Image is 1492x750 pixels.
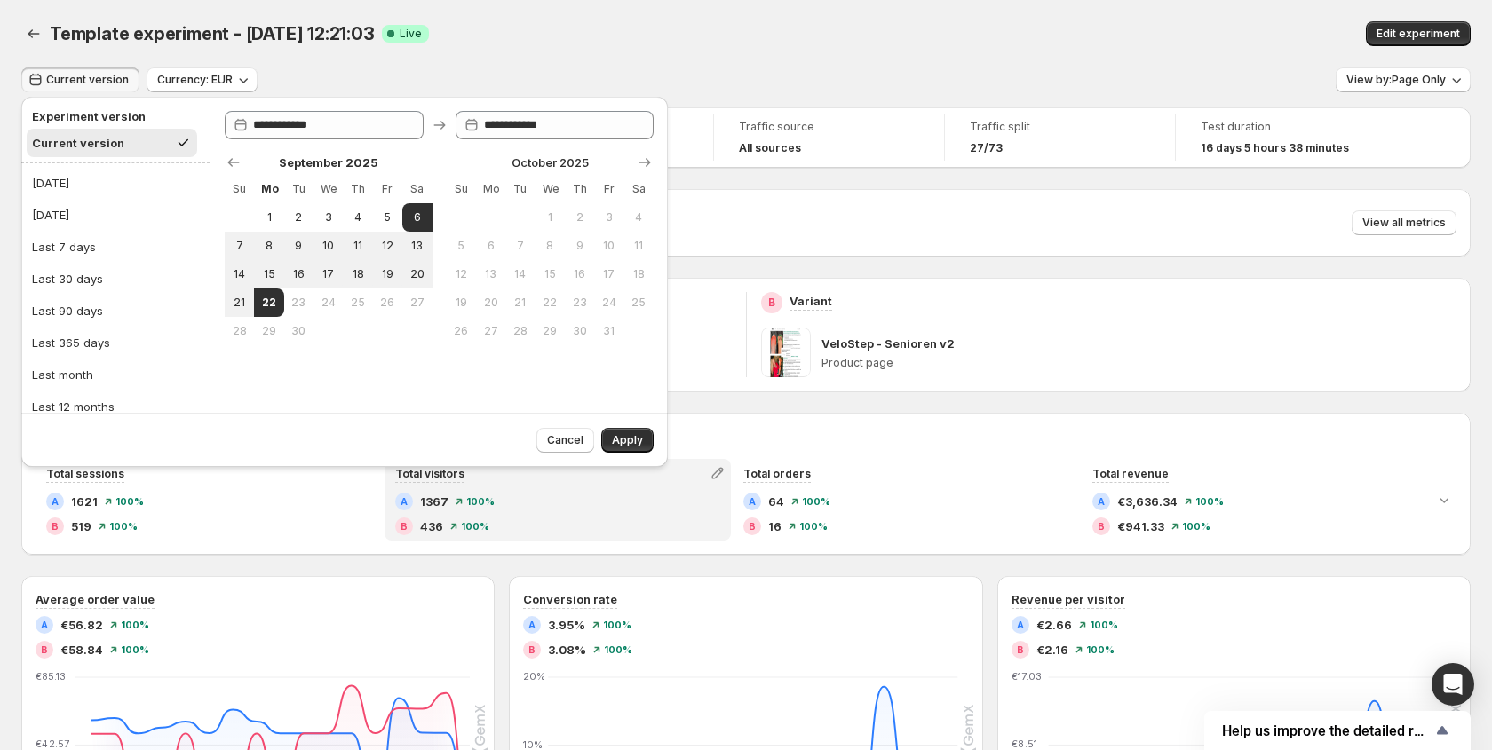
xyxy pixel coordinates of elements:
span: 23 [572,296,587,310]
span: 436 [420,517,443,535]
span: Mo [483,182,498,196]
span: 30 [572,324,587,338]
button: End of range Today Monday September 22 2025 [254,288,283,317]
button: Wednesday September 10 2025 [313,232,343,260]
h2: A [41,620,48,630]
button: Friday October 24 2025 [594,288,623,317]
span: Th [572,182,587,196]
button: Last 12 months [27,392,204,421]
span: Sa [409,182,425,196]
h2: B [52,521,59,532]
button: Monday October 27 2025 [476,317,505,345]
button: Wednesday September 24 2025 [313,288,343,317]
span: 26 [454,324,469,338]
button: Tuesday September 2 2025 [284,203,313,232]
span: 27/73 [970,141,1003,155]
button: Tuesday September 9 2025 [284,232,313,260]
a: Traffic sourceAll sources [739,118,919,157]
h2: B [1098,521,1105,532]
span: We [543,182,558,196]
button: Tuesday October 14 2025 [505,260,535,288]
h2: Experiment version [32,107,192,125]
span: 12 [380,239,395,253]
span: 20 [409,267,425,281]
button: Current version [21,67,139,92]
span: 1 [261,210,276,225]
span: 22 [543,296,558,310]
span: 100 % [121,620,149,630]
span: 15 [261,267,276,281]
button: Wednesday October 22 2025 [536,288,565,317]
button: Friday September 26 2025 [373,288,402,317]
span: 2 [291,210,306,225]
button: Monday September 8 2025 [254,232,283,260]
button: Saturday September 13 2025 [402,232,432,260]
button: Sunday September 21 2025 [225,288,254,317]
span: 4 [631,210,647,225]
button: Apply [601,428,654,453]
span: 12 [454,267,469,281]
button: Monday October 6 2025 [476,232,505,260]
button: Tuesday October 28 2025 [505,317,535,345]
h2: Performance over time [36,427,1456,445]
button: Last 90 days [27,296,204,325]
span: 100 % [115,496,144,507]
button: Thursday October 30 2025 [565,317,594,345]
span: €56.82 [60,616,103,634]
span: 18 [631,267,647,281]
span: 100 % [466,496,495,507]
th: Tuesday [284,175,313,203]
span: 100 % [1195,496,1224,507]
span: 16 days 5 hours 38 minutes [1201,141,1349,155]
span: Mo [261,182,276,196]
button: Currency: EUR [147,67,258,92]
button: Sunday September 14 2025 [225,260,254,288]
button: Sunday October 26 2025 [447,317,476,345]
span: Fr [380,182,395,196]
span: 15 [543,267,558,281]
button: Thursday October 23 2025 [565,288,594,317]
th: Thursday [565,175,594,203]
span: 6 [409,210,425,225]
button: Friday September 19 2025 [373,260,402,288]
button: Thursday September 4 2025 [343,203,372,232]
span: Total revenue [1092,467,1169,480]
span: 17 [601,267,616,281]
th: Monday [254,175,283,203]
h2: B [41,644,48,655]
span: Sa [631,182,647,196]
button: Wednesday October 8 2025 [536,232,565,260]
span: 100 % [461,521,489,532]
span: 13 [409,239,425,253]
span: 11 [631,239,647,253]
h2: B [1017,644,1024,655]
p: Product page [821,356,1457,370]
span: 21 [232,296,247,310]
h3: Conversion rate [523,590,617,608]
th: Monday [476,175,505,203]
button: Last 365 days [27,328,204,357]
button: [DATE] [27,169,204,197]
span: 30 [291,324,306,338]
span: Th [350,182,365,196]
span: Traffic split [970,120,1150,134]
div: Last month [32,366,93,383]
span: 16 [572,267,587,281]
button: Tuesday October 7 2025 [505,232,535,260]
button: Friday September 5 2025 [373,203,402,232]
button: Show survey - Help us improve the detailed report for A/B campaigns [1222,720,1453,741]
span: 1 [543,210,558,225]
span: 29 [543,324,558,338]
span: 26 [380,296,395,310]
span: €2.66 [1036,616,1072,634]
span: 6 [483,239,498,253]
h3: Average order value [36,590,155,608]
span: 3.95% [548,616,585,634]
div: Last 12 months [32,398,115,415]
span: 19 [454,296,469,310]
button: Tuesday September 23 2025 [284,288,313,317]
button: Last month [27,360,204,389]
span: 100 % [802,496,830,507]
span: 8 [261,239,276,253]
span: Tu [512,182,528,196]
